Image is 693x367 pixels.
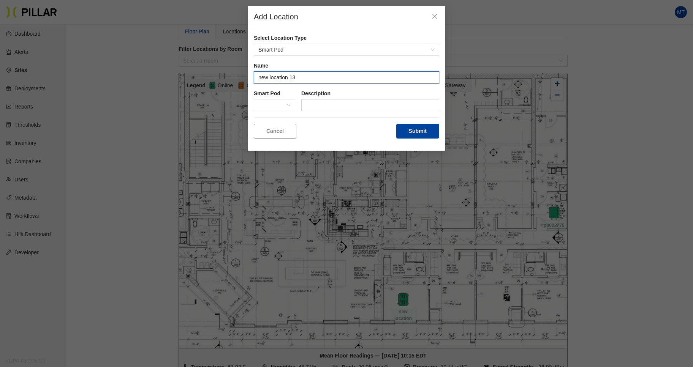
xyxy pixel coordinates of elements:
[254,12,427,22] div: Add Location
[396,124,439,139] button: Submit
[432,13,438,19] span: close
[254,34,439,42] label: Select Location Type
[254,124,296,139] button: Cancel
[258,44,435,55] span: Smart Pod
[301,90,439,98] label: Description
[254,62,439,70] label: Name
[254,90,295,98] label: Smart Pod
[424,6,445,27] button: Close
